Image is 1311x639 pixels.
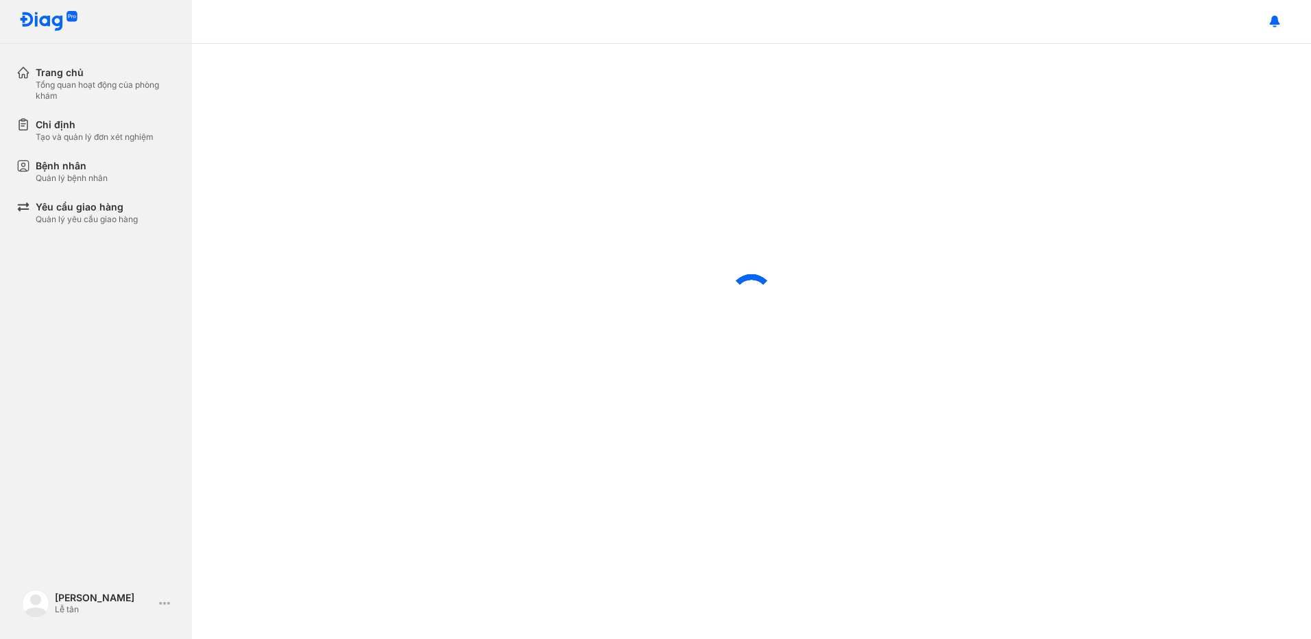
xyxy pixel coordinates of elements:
[36,159,108,173] div: Bệnh nhân
[36,118,154,132] div: Chỉ định
[36,200,138,214] div: Yêu cầu giao hàng
[36,173,108,184] div: Quản lý bệnh nhân
[22,590,49,617] img: logo
[36,80,176,101] div: Tổng quan hoạt động của phòng khám
[36,66,176,80] div: Trang chủ
[55,604,154,615] div: Lễ tân
[36,214,138,225] div: Quản lý yêu cầu giao hàng
[19,11,78,32] img: logo
[55,592,154,604] div: [PERSON_NAME]
[36,132,154,143] div: Tạo và quản lý đơn xét nghiệm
